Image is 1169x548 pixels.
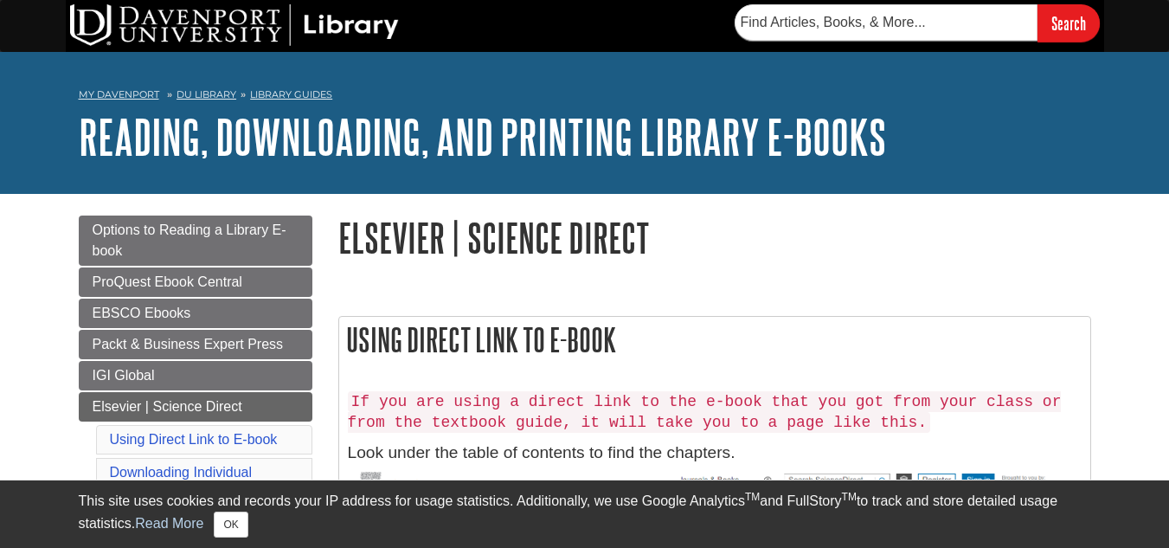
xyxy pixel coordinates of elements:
[79,110,886,164] a: Reading, Downloading, and Printing Library E-books
[93,222,286,258] span: Options to Reading a Library E-book
[842,491,857,503] sup: TM
[79,330,312,359] a: Packt & Business Expert Press
[339,317,1090,363] h2: Using Direct Link to E-book
[1037,4,1100,42] input: Search
[79,491,1091,538] div: This site uses cookies and records your IP address for usage statistics. Additionally, we use Goo...
[93,368,155,383] span: IGI Global
[79,83,1091,111] nav: breadcrumb
[79,216,312,266] a: Options to Reading a Library E-book
[79,299,312,328] a: EBSCO Ebooks
[79,268,312,297] a: ProQuest Ebook Central
[214,512,247,538] button: Close
[348,391,1062,433] code: If you are using a direct link to the e-book that you got from your class or from the textbook gu...
[93,337,284,351] span: Packt & Business Expert Press
[177,88,236,100] a: DU Library
[338,216,1091,260] h1: Elsevier | Science Direct
[250,88,332,100] a: Library Guides
[93,306,191,320] span: EBSCO Ebooks
[110,432,278,447] a: Using Direct Link to E-book
[745,491,760,503] sup: TM
[79,361,312,390] a: IGI Global
[135,516,203,531] a: Read More
[93,274,242,289] span: ProQuest Ebook Central
[93,399,242,414] span: Elsevier | Science Direct
[79,392,312,422] a: Elsevier | Science Direct
[70,4,399,46] img: DU Library
[110,465,253,500] a: Downloading Individual Chapters
[79,87,159,102] a: My Davenport
[735,4,1100,42] form: Searches DU Library's articles, books, and more
[735,4,1037,41] input: Find Articles, Books, & More...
